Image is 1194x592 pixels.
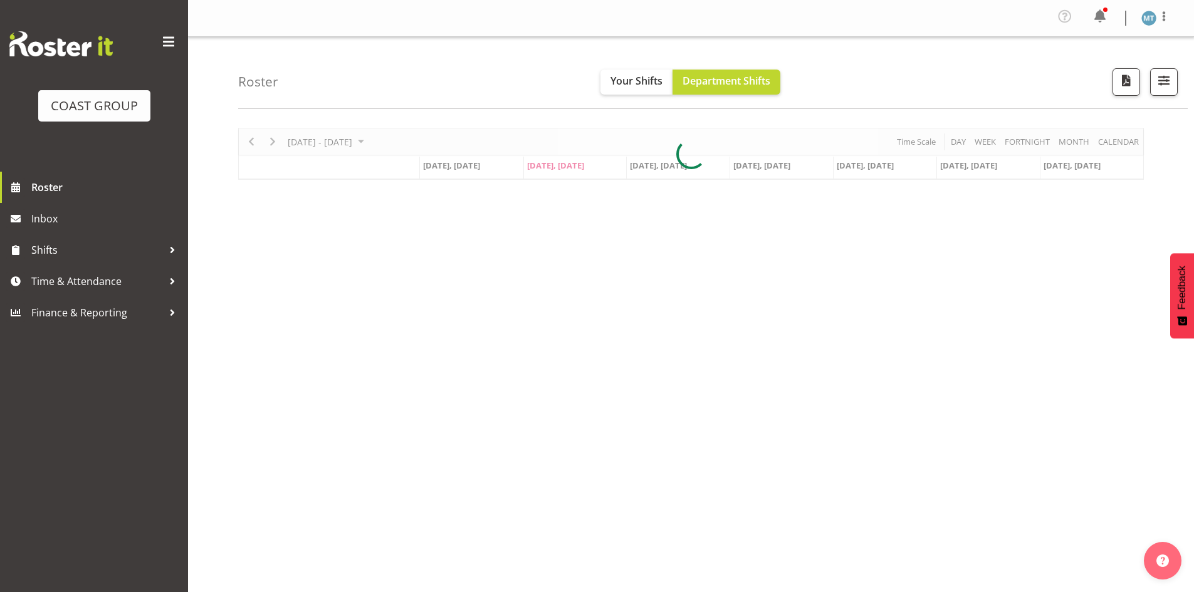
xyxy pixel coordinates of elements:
[1113,68,1140,96] button: Download a PDF of the roster according to the set date range.
[31,178,182,197] span: Roster
[1141,11,1156,26] img: malae-toleafoa1112.jpg
[31,241,163,259] span: Shifts
[610,74,662,88] span: Your Shifts
[31,303,163,322] span: Finance & Reporting
[31,272,163,291] span: Time & Attendance
[238,75,278,89] h4: Roster
[673,70,780,95] button: Department Shifts
[9,31,113,56] img: Rosterit website logo
[51,96,138,115] div: COAST GROUP
[600,70,673,95] button: Your Shifts
[1170,253,1194,338] button: Feedback - Show survey
[1156,554,1169,567] img: help-xxl-2.png
[1176,266,1188,309] span: Feedback
[31,209,182,228] span: Inbox
[683,74,770,88] span: Department Shifts
[1150,68,1178,96] button: Filter Shifts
